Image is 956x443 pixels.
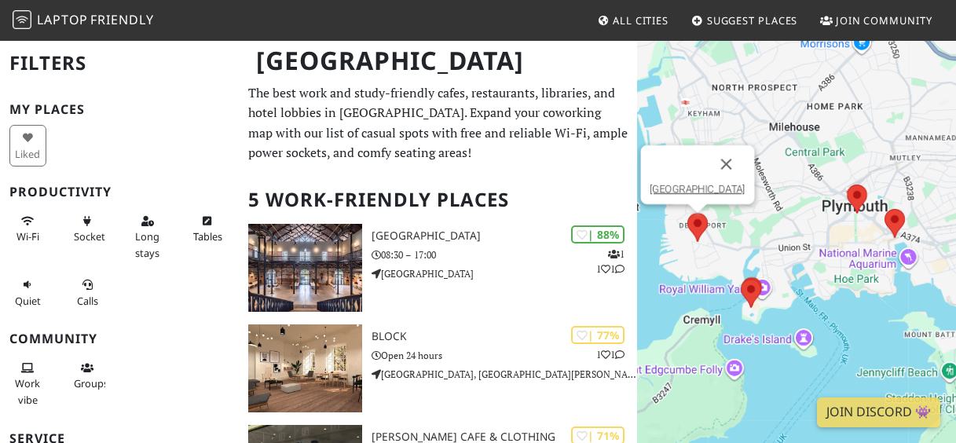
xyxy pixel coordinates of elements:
span: Laptop [37,11,88,28]
button: Tables [189,208,225,250]
a: BLOCK | 77% 11 BLOCK Open 24 hours [GEOGRAPHIC_DATA], [GEOGRAPHIC_DATA][PERSON_NAME], [GEOGRAPHIC... [239,324,637,412]
span: Power sockets [74,229,110,243]
h2: 5 Work-Friendly Places [248,176,628,224]
a: LaptopFriendly LaptopFriendly [13,7,154,35]
span: Friendly [90,11,153,28]
h3: My Places [9,102,229,117]
button: Sockets [69,208,106,250]
a: Market Hall | 88% 111 [GEOGRAPHIC_DATA] 08:30 – 17:00 [GEOGRAPHIC_DATA] [239,224,637,312]
div: | 77% [571,326,625,344]
span: Join Community [836,13,932,27]
button: Close [708,145,745,183]
a: Join Community [814,6,939,35]
h3: [GEOGRAPHIC_DATA] [372,229,637,243]
a: [GEOGRAPHIC_DATA] [650,183,745,195]
span: Video/audio calls [77,294,98,308]
img: BLOCK [248,324,362,412]
span: People working [15,376,40,406]
span: Long stays [135,229,159,259]
button: Groups [69,355,106,397]
a: Join Discord 👾 [817,397,940,427]
p: [GEOGRAPHIC_DATA], [GEOGRAPHIC_DATA][PERSON_NAME], [GEOGRAPHIC_DATA] [372,367,637,382]
button: Calls [69,272,106,313]
button: Wi-Fi [9,208,46,250]
span: Stable Wi-Fi [16,229,39,243]
span: Work-friendly tables [193,229,222,243]
p: 08:30 – 17:00 [372,247,637,262]
button: Work vibe [9,355,46,412]
span: Quiet [15,294,41,308]
span: Suggest Places [707,13,798,27]
a: Suggest Places [685,6,804,35]
h3: Productivity [9,185,229,200]
h2: Filters [9,39,229,87]
span: All Cities [613,13,668,27]
a: All Cities [591,6,675,35]
img: Market Hall [248,224,362,312]
p: 1 1 [596,347,625,362]
button: Quiet [9,272,46,313]
p: [GEOGRAPHIC_DATA] [372,266,637,281]
span: Group tables [74,376,108,390]
h3: BLOCK [372,330,637,343]
button: Long stays [129,208,166,265]
img: LaptopFriendly [13,10,31,29]
h3: Community [9,331,229,346]
div: | 88% [571,225,625,243]
h1: [GEOGRAPHIC_DATA] [244,39,634,82]
p: The best work and study-friendly cafes, restaurants, libraries, and hotel lobbies in [GEOGRAPHIC_... [248,83,628,163]
p: Open 24 hours [372,348,637,363]
p: 1 1 1 [596,247,625,276]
